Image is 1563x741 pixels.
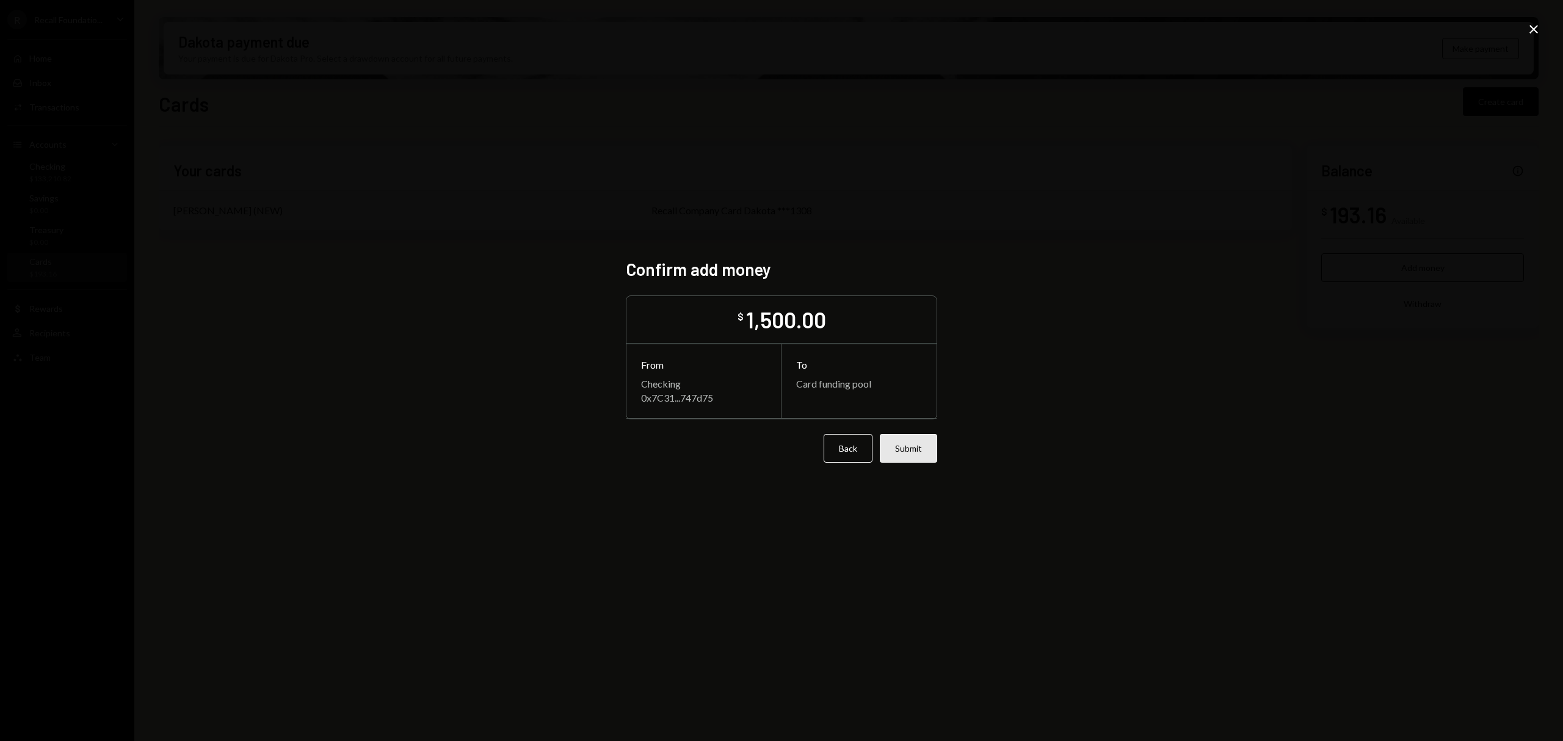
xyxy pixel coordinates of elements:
div: Checking [641,378,766,389]
div: 0x7C31...747d75 [641,392,766,403]
div: Card funding pool [796,378,922,389]
div: To [796,359,922,370]
button: Back [824,434,872,463]
div: $ [738,311,744,323]
h2: Confirm add money [626,258,937,281]
div: 1,500.00 [746,306,826,333]
button: Submit [880,434,937,463]
div: From [641,359,766,370]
